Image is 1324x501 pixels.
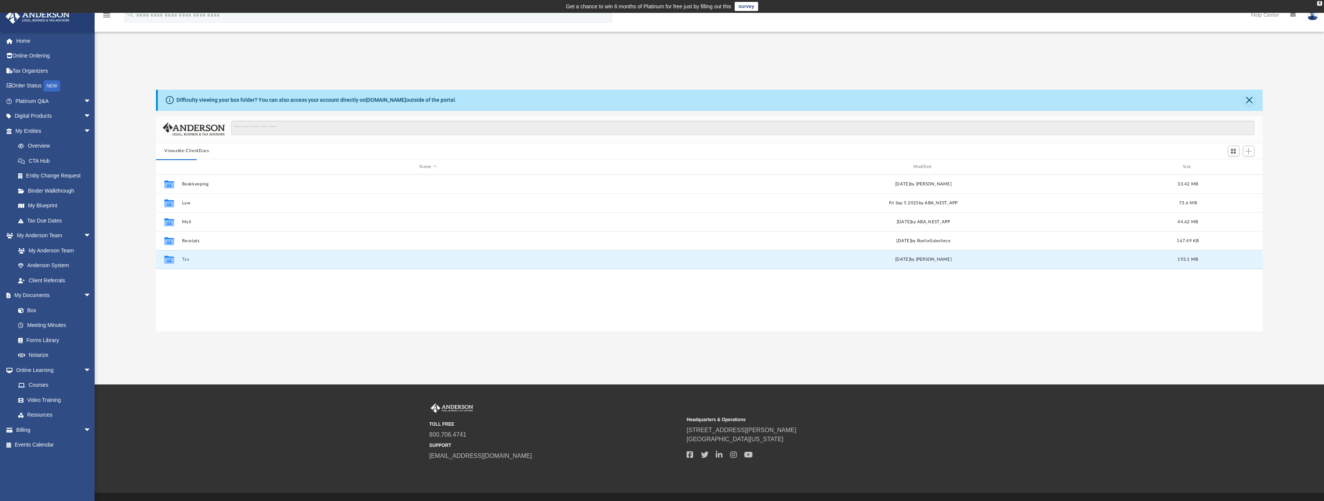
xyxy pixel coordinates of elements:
[44,80,60,92] div: NEW
[1177,239,1199,243] span: 167.49 KB
[102,11,111,20] i: menu
[182,163,674,170] div: Name
[677,163,1170,170] div: Modified
[11,273,99,288] a: Client Referrals
[687,436,783,442] a: [GEOGRAPHIC_DATA][US_STATE]
[678,238,1170,244] div: [DATE] by BoxforSalesforce
[11,392,95,408] a: Video Training
[156,174,1263,331] div: grid
[687,427,796,433] a: [STREET_ADDRESS][PERSON_NAME]
[678,219,1170,226] div: [DATE] by ABA_NEST_APP
[429,403,475,413] img: Anderson Advisors Platinum Portal
[5,63,103,78] a: Tax Organizers
[5,288,99,303] a: My Documentsarrow_drop_down
[5,437,103,453] a: Events Calendar
[429,431,466,438] a: 800.706.4741
[678,257,1170,263] div: [DATE] by [PERSON_NAME]
[182,201,674,205] button: Law
[176,96,456,104] div: Difficulty viewing your box folder? You can also access your account directly on outside of the p...
[5,33,103,48] a: Home
[11,183,103,198] a: Binder Walkthrough
[84,422,99,438] span: arrow_drop_down
[678,181,1170,188] div: [DATE] by [PERSON_NAME]
[5,422,103,437] a: Billingarrow_drop_down
[164,148,209,154] button: Viewable-ClientDocs
[5,123,103,138] a: My Entitiesarrow_drop_down
[159,163,178,170] div: id
[11,333,95,348] a: Forms Library
[1317,1,1322,6] div: close
[11,258,99,273] a: Anderson System
[5,93,103,109] a: Platinum Q&Aarrow_drop_down
[1178,258,1198,262] span: 193.1 MB
[5,363,99,378] a: Online Learningarrow_drop_down
[84,228,99,244] span: arrow_drop_down
[182,219,674,224] button: Mail
[429,421,681,428] small: TOLL FREE
[231,121,1254,135] input: Search files and folders
[11,198,99,213] a: My Blueprint
[11,138,103,154] a: Overview
[429,442,681,449] small: SUPPORT
[84,288,99,303] span: arrow_drop_down
[5,228,99,243] a: My Anderson Teamarrow_drop_down
[182,182,674,187] button: Bookkeeping
[11,318,99,333] a: Meeting Minutes
[5,48,103,64] a: Online Ordering
[1243,146,1254,156] button: Add
[678,200,1170,207] div: Fri Sep 5 2025 by ABA_NEST_APP
[3,9,72,24] img: Anderson Advisors Platinum Portal
[11,213,103,228] a: Tax Due Dates
[11,168,103,184] a: Entity Change Request
[126,10,135,19] i: search
[11,348,99,363] a: Notarize
[1173,163,1203,170] div: Size
[1178,220,1198,224] span: 44.62 MB
[84,363,99,378] span: arrow_drop_down
[102,14,111,20] a: menu
[84,109,99,124] span: arrow_drop_down
[1228,146,1239,156] button: Switch to Grid View
[1178,182,1198,186] span: 33.42 MB
[1207,163,1260,170] div: id
[11,303,95,318] a: Box
[84,93,99,109] span: arrow_drop_down
[735,2,758,11] a: survey
[5,78,103,94] a: Order StatusNEW
[687,416,939,423] small: Headquarters & Operations
[429,453,532,459] a: [EMAIL_ADDRESS][DOMAIN_NAME]
[182,257,674,262] button: Tax
[11,153,103,168] a: CTA Hub
[11,408,99,423] a: Resources
[1179,201,1197,205] span: 73.6 MB
[566,2,731,11] div: Get a chance to win 6 months of Platinum for free just by filling out this
[182,238,674,243] button: Receipts
[11,243,95,258] a: My Anderson Team
[11,378,99,393] a: Courses
[366,97,406,103] a: [DOMAIN_NAME]
[5,109,103,124] a: Digital Productsarrow_drop_down
[1307,9,1318,20] img: User Pic
[1244,95,1255,106] button: Close
[84,123,99,139] span: arrow_drop_down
